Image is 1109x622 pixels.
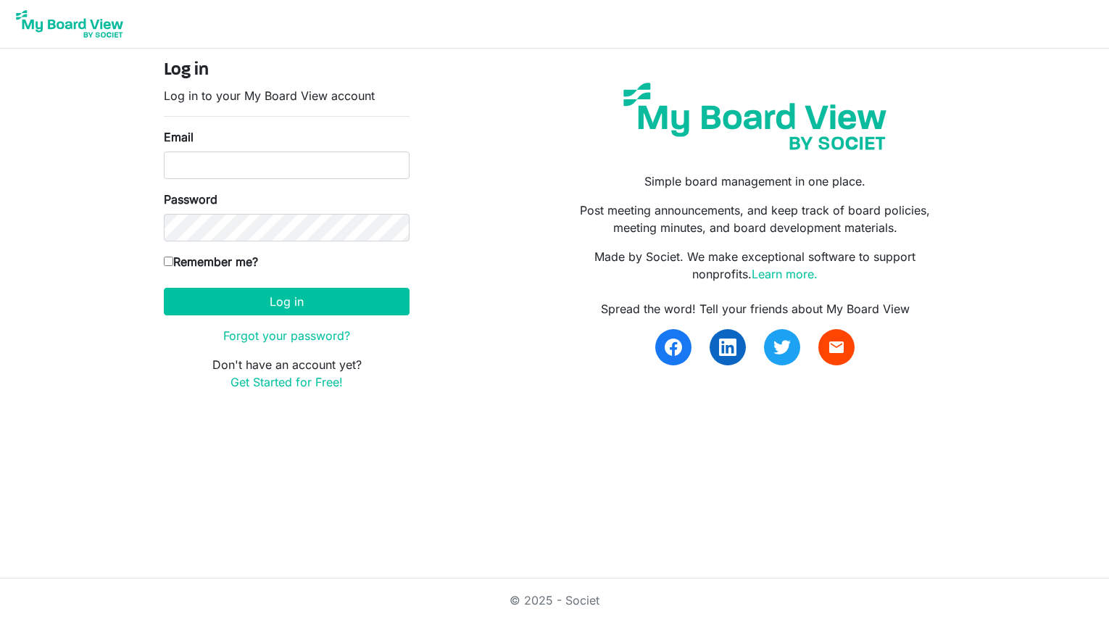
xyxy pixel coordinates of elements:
[230,375,343,389] a: Get Started for Free!
[164,87,410,104] p: Log in to your My Board View account
[565,248,945,283] p: Made by Societ. We make exceptional software to support nonprofits.
[665,339,682,356] img: facebook.svg
[223,328,350,343] a: Forgot your password?
[510,593,599,608] a: © 2025 - Societ
[612,72,897,161] img: my-board-view-societ.svg
[773,339,791,356] img: twitter.svg
[565,173,945,190] p: Simple board management in one place.
[164,257,173,266] input: Remember me?
[164,128,194,146] label: Email
[164,60,410,81] h4: Log in
[164,191,217,208] label: Password
[164,288,410,315] button: Log in
[565,300,945,318] div: Spread the word! Tell your friends about My Board View
[818,329,855,365] a: email
[719,339,736,356] img: linkedin.svg
[828,339,845,356] span: email
[12,6,128,42] img: My Board View Logo
[164,356,410,391] p: Don't have an account yet?
[752,267,818,281] a: Learn more.
[164,253,258,270] label: Remember me?
[565,202,945,236] p: Post meeting announcements, and keep track of board policies, meeting minutes, and board developm...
